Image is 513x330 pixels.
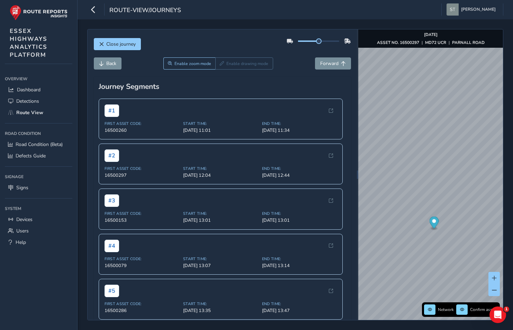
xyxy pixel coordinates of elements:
[470,307,498,312] span: Confirm assets
[425,40,446,45] strong: MD72 UCR
[5,74,72,84] div: Overview
[105,301,179,306] span: First Asset Code:
[183,172,258,178] span: [DATE] 12:04
[5,150,72,162] a: Defects Guide
[377,40,485,45] div: | |
[10,27,47,59] span: ESSEX HIGHWAYS ANALYTICS PLATFORM
[447,3,498,16] button: [PERSON_NAME]
[262,301,337,306] span: End Time:
[105,104,119,117] span: # 1
[16,141,63,148] span: Road Condition (Beta)
[5,139,72,150] a: Road Condition (Beta)
[262,127,337,134] span: [DATE] 11:34
[262,211,337,216] span: End Time:
[16,98,39,104] span: Detections
[106,41,136,47] span: Close journey
[10,5,67,20] img: rr logo
[461,3,496,16] span: [PERSON_NAME]
[183,217,258,223] span: [DATE] 13:01
[262,256,337,262] span: End Time:
[183,301,258,306] span: Start Time:
[183,166,258,171] span: Start Time:
[183,256,258,262] span: Start Time:
[5,128,72,139] div: Road Condition
[16,216,33,223] span: Devices
[5,214,72,225] a: Devices
[5,84,72,95] a: Dashboard
[262,172,337,178] span: [DATE] 12:44
[105,149,119,162] span: # 2
[5,237,72,248] a: Help
[262,217,337,223] span: [DATE] 13:01
[5,203,72,214] div: System
[447,3,459,16] img: diamond-layout
[94,57,121,70] button: Back
[105,166,179,171] span: First Asset Code:
[94,38,141,50] button: Close journey
[105,172,179,178] span: 16500297
[105,121,179,126] span: First Asset Code:
[5,182,72,193] a: Signs
[262,263,337,269] span: [DATE] 13:14
[106,60,116,67] span: Back
[105,194,119,207] span: # 3
[320,60,339,67] span: Forward
[183,308,258,314] span: [DATE] 13:35
[183,211,258,216] span: Start Time:
[99,82,346,91] div: Journey Segments
[377,40,419,45] strong: ASSET NO. 16500297
[183,121,258,126] span: Start Time:
[452,40,485,45] strong: PARNALL ROAD
[489,306,506,323] iframe: Intercom live chat
[5,95,72,107] a: Detections
[163,57,216,70] button: Zoom
[16,109,43,116] span: Route View
[430,217,439,231] div: Map marker
[5,225,72,237] a: Users
[504,306,509,312] span: 1
[183,127,258,134] span: [DATE] 11:01
[105,256,179,262] span: First Asset Code:
[105,308,179,314] span: 16500286
[183,263,258,269] span: [DATE] 13:07
[105,240,119,252] span: # 4
[5,172,72,182] div: Signage
[5,107,72,118] a: Route View
[262,121,337,126] span: End Time:
[16,184,28,191] span: Signs
[424,32,438,37] strong: [DATE]
[16,153,46,159] span: Defects Guide
[315,57,351,70] button: Forward
[109,6,181,16] span: route-view/journeys
[105,211,179,216] span: First Asset Code:
[105,217,179,223] span: 16500153
[262,308,337,314] span: [DATE] 13:47
[438,307,454,312] span: Network
[262,166,337,171] span: End Time:
[174,61,211,66] span: Enable zoom mode
[17,86,40,93] span: Dashboard
[16,239,26,246] span: Help
[105,263,179,269] span: 16500079
[105,127,179,134] span: 16500260
[16,228,29,234] span: Users
[105,285,119,297] span: # 5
